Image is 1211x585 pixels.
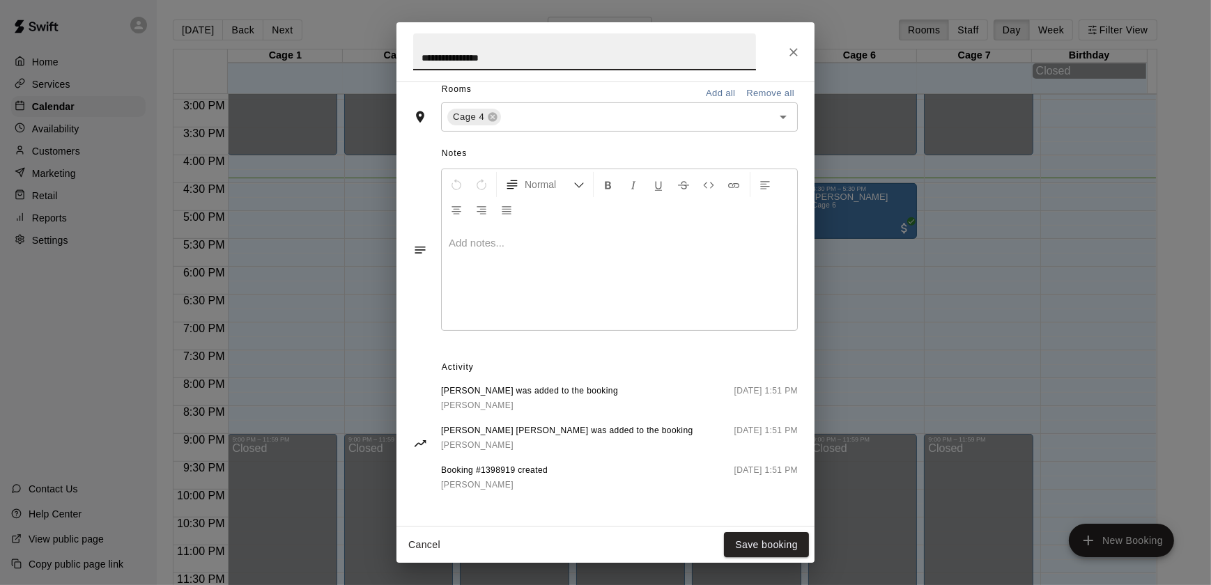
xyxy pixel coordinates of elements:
button: Center Align [445,197,468,222]
button: Justify Align [495,197,518,222]
span: [DATE] 1:51 PM [734,424,798,453]
a: [PERSON_NAME] [441,398,618,413]
button: Open [773,107,793,127]
span: [PERSON_NAME] [441,480,514,490]
span: Notes [442,143,798,165]
span: Booking #1398919 created [441,464,548,478]
button: Save booking [724,532,809,558]
button: Format Strikethrough [672,172,695,197]
button: Redo [470,172,493,197]
a: [PERSON_NAME] [441,438,693,453]
span: [PERSON_NAME] [441,400,514,410]
button: Undo [445,172,468,197]
button: Insert Link [722,172,746,197]
span: [DATE] 1:51 PM [734,384,798,413]
button: Format Bold [596,172,620,197]
button: Remove all [743,83,798,104]
button: Format Italics [622,172,645,197]
button: Close [781,40,806,65]
svg: Notes [413,243,427,257]
svg: Rooms [413,110,427,124]
span: [DATE] 1:51 PM [734,464,798,492]
span: [PERSON_NAME] [PERSON_NAME] was added to the booking [441,424,693,438]
button: Left Align [753,172,777,197]
span: Activity [442,357,798,379]
span: [PERSON_NAME] [441,440,514,450]
button: Insert Code [697,172,720,197]
a: [PERSON_NAME] [441,478,548,492]
button: Cancel [402,532,447,558]
button: Right Align [470,197,493,222]
button: Formatting Options [500,172,590,197]
span: Normal [525,178,573,192]
span: Rooms [442,84,472,94]
svg: Activity [413,437,427,451]
div: Cage 4 [447,109,501,125]
button: Add all [698,83,743,104]
span: [PERSON_NAME] was added to the booking [441,384,618,398]
button: Format Underline [647,172,670,197]
span: Cage 4 [447,110,490,124]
